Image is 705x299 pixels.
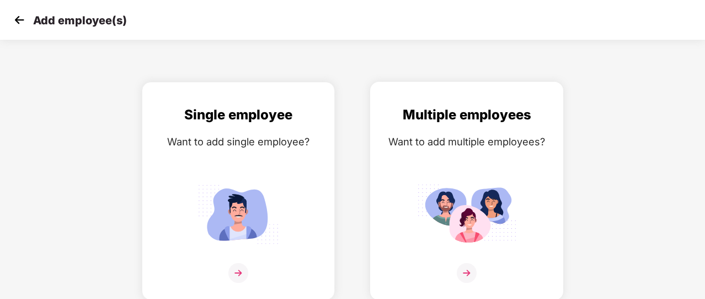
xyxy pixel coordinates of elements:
img: svg+xml;base64,PHN2ZyB4bWxucz0iaHR0cDovL3d3dy53My5vcmcvMjAwMC9zdmciIGlkPSJTaW5nbGVfZW1wbG95ZWUiIH... [189,180,288,249]
div: Want to add multiple employees? [382,134,552,150]
div: Single employee [153,104,323,125]
img: svg+xml;base64,PHN2ZyB4bWxucz0iaHR0cDovL3d3dy53My5vcmcvMjAwMC9zdmciIHdpZHRoPSIzNiIgaGVpZ2h0PSIzNi... [228,263,248,283]
p: Add employee(s) [33,14,127,27]
img: svg+xml;base64,PHN2ZyB4bWxucz0iaHR0cDovL3d3dy53My5vcmcvMjAwMC9zdmciIHdpZHRoPSIzNiIgaGVpZ2h0PSIzNi... [457,263,477,283]
img: svg+xml;base64,PHN2ZyB4bWxucz0iaHR0cDovL3d3dy53My5vcmcvMjAwMC9zdmciIHdpZHRoPSIzMCIgaGVpZ2h0PSIzMC... [11,12,28,28]
img: svg+xml;base64,PHN2ZyB4bWxucz0iaHR0cDovL3d3dy53My5vcmcvMjAwMC9zdmciIGlkPSJNdWx0aXBsZV9lbXBsb3llZS... [417,180,516,249]
div: Want to add single employee? [153,134,323,150]
div: Multiple employees [382,104,552,125]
